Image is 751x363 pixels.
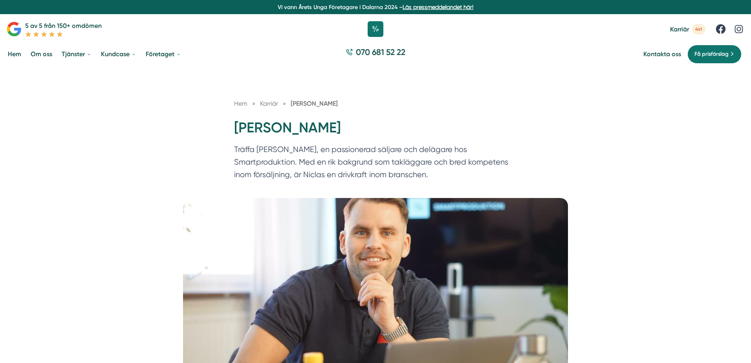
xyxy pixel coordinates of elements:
p: Träffa [PERSON_NAME], en passionerad säljare och delägare hos Smartproduktion. Med en rik bakgrun... [234,143,517,184]
a: Kundcase [99,44,138,64]
span: 070 681 52 22 [356,46,405,58]
a: Få prisförslag [687,45,742,64]
a: Företaget [144,44,183,64]
a: Om oss [29,44,54,64]
a: Tjänster [60,44,93,64]
p: 5 av 5 från 150+ omdömen [25,21,102,31]
span: 4st [692,24,705,35]
span: Få prisförslag [694,50,729,59]
a: Hem [234,100,247,107]
span: Karriär [260,100,278,107]
a: Kontakta oss [643,50,681,58]
a: Karriär [260,100,280,107]
a: Läs pressmeddelandet här! [403,4,473,10]
a: 070 681 52 22 [343,46,408,62]
p: Vi vann Årets Unga Företagare i Dalarna 2024 – [3,3,748,11]
a: Karriär 4st [670,24,705,35]
nav: Breadcrumb [234,99,517,108]
span: Karriär [670,26,689,33]
span: » [283,99,286,108]
h1: [PERSON_NAME] [234,118,517,144]
a: Hem [6,44,23,64]
span: » [252,99,255,108]
a: [PERSON_NAME] [291,100,338,107]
